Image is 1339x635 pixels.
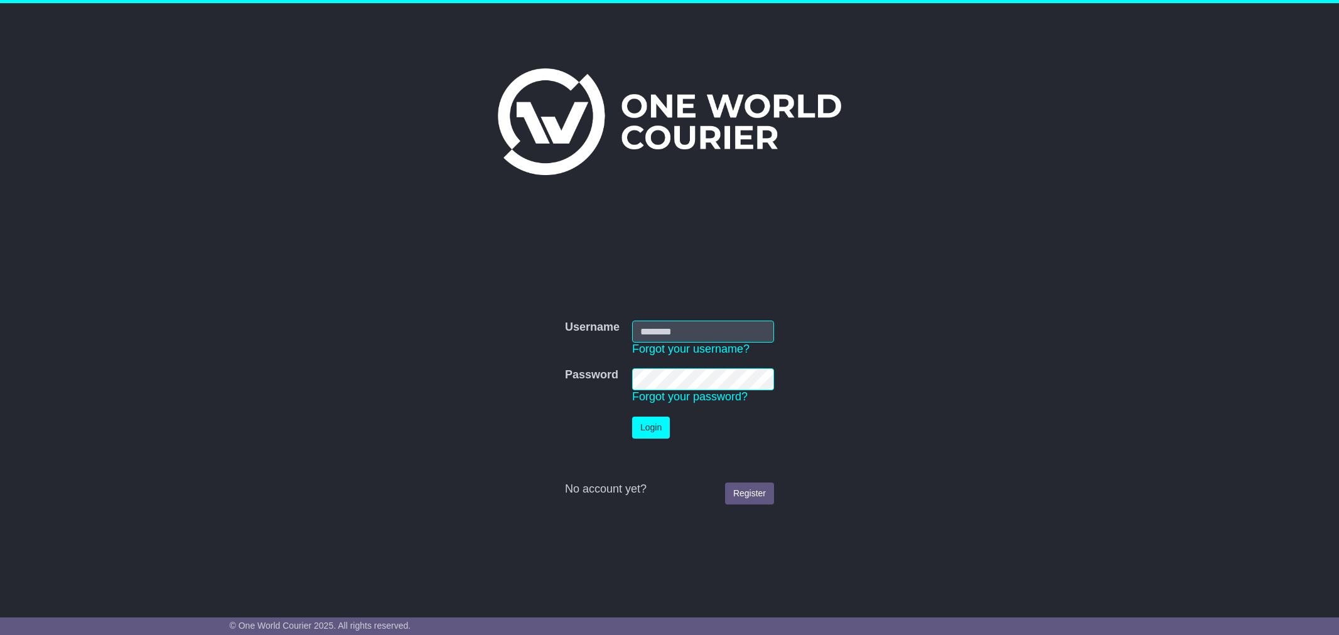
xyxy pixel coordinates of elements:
[632,390,748,403] a: Forgot your password?
[230,621,411,631] span: © One World Courier 2025. All rights reserved.
[632,343,750,355] a: Forgot your username?
[498,68,841,175] img: One World
[632,417,670,439] button: Login
[725,483,774,504] a: Register
[565,483,774,496] div: No account yet?
[565,321,620,334] label: Username
[565,368,618,382] label: Password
